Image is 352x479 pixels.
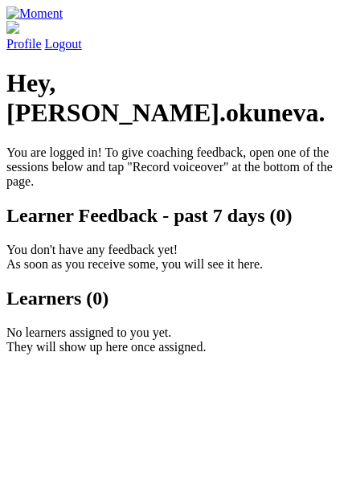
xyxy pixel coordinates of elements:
[6,288,346,309] h2: Learners (0)
[6,145,346,189] p: You are logged in! To give coaching feedback, open one of the sessions below and tap "Record voic...
[6,21,346,51] a: Profile
[6,21,19,34] img: default_avatar-b4e2223d03051bc43aaaccfb402a43260a3f17acc7fafc1603fdf008d6cba3c9.png
[6,205,346,227] h2: Learner Feedback - past 7 days (0)
[6,68,346,128] h1: Hey, [PERSON_NAME].okuneva.
[45,37,82,51] a: Logout
[6,243,346,272] p: You don't have any feedback yet! As soon as you receive some, you will see it here.
[6,325,346,354] p: No learners assigned to you yet. They will show up here once assigned.
[6,6,63,21] img: Moment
